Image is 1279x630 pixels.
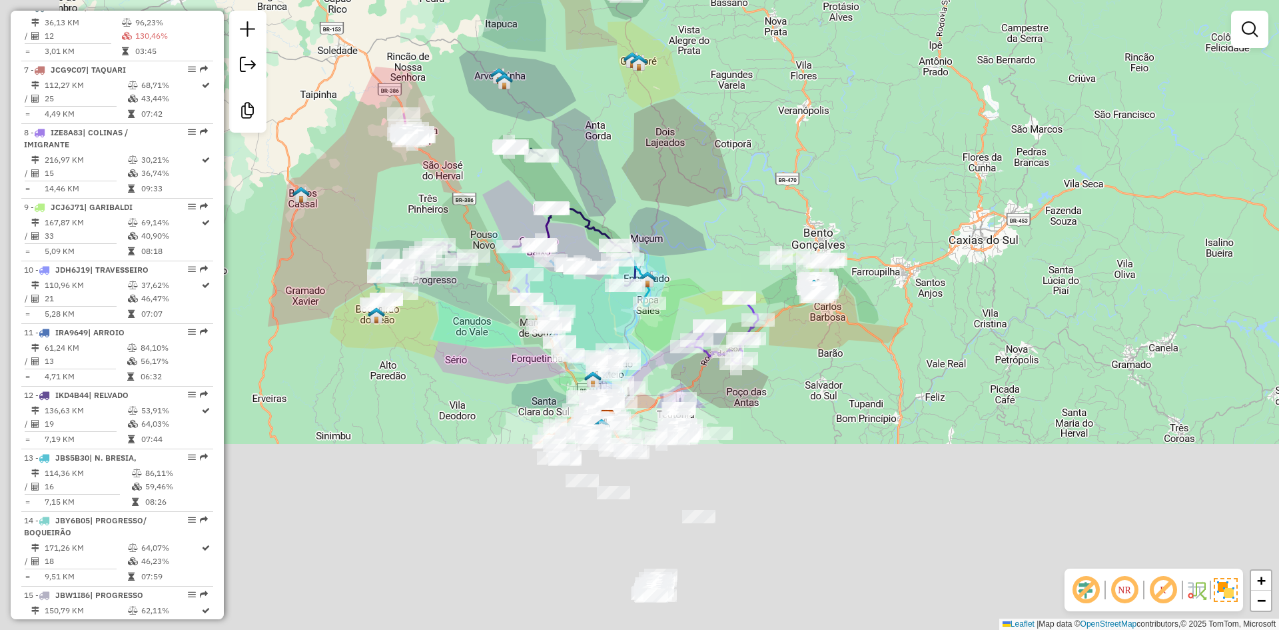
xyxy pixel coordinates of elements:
[122,19,132,27] i: % de utilização do peso
[24,370,31,383] td: =
[128,281,138,289] i: % de utilização do peso
[132,498,139,506] i: Tempo total em rota
[24,307,31,321] td: =
[24,107,31,121] td: =
[51,202,84,212] span: JCJ6J71
[128,169,138,177] i: % de utilização da cubagem
[1186,579,1207,601] img: Fluxo de ruas
[1147,574,1179,606] span: Exibir rótulo
[127,373,134,381] i: Tempo total em rota
[90,590,143,600] span: | PROGRESSO
[188,391,196,399] em: Opções
[44,433,127,446] td: 7,19 KM
[44,417,127,431] td: 19
[24,167,31,180] td: /
[89,453,137,463] span: | N. BRESIA,
[128,295,138,303] i: % de utilização da cubagem
[1070,574,1102,606] span: Exibir deslocamento
[200,65,208,73] em: Rota exportada
[639,271,656,288] img: Encantado
[200,591,208,599] em: Rota exportada
[24,495,31,509] td: =
[132,483,142,491] i: % de utilização da cubagem
[490,67,508,85] img: Arvorezinha
[1257,592,1266,609] span: −
[128,310,135,318] i: Tempo total em rota
[44,45,121,58] td: 3,01 KM
[141,570,201,583] td: 07:59
[24,453,137,463] span: 13 -
[132,469,142,477] i: % de utilização do peso
[234,97,261,127] a: Criar modelo
[44,480,131,493] td: 16
[24,355,31,368] td: /
[200,391,208,399] em: Rota exportada
[24,555,31,568] td: /
[1236,16,1263,43] a: Exibir filtros
[44,167,127,180] td: 15
[24,480,31,493] td: /
[135,16,208,29] td: 96,23%
[496,73,513,90] img: ARVOREZINHA
[141,216,201,229] td: 69,14%
[202,407,210,415] i: Rota otimizada
[44,107,127,121] td: 4,49 KM
[31,469,39,477] i: Distância Total
[31,32,39,40] i: Total de Atividades
[31,81,39,89] i: Distância Total
[122,47,129,55] i: Tempo total em rota
[44,541,127,555] td: 171,26 KM
[188,328,196,336] em: Opções
[141,417,201,431] td: 64,03%
[24,327,125,337] span: 11 -
[1037,619,1039,629] span: |
[44,495,131,509] td: 7,15 KM
[135,45,208,58] td: 03:45
[24,65,126,75] span: 7 -
[188,265,196,273] em: Opções
[630,54,647,71] img: Guaporé
[44,16,121,29] td: 36,13 KM
[1108,574,1140,606] span: Ocultar NR
[202,607,210,615] i: Rota otimizada
[44,279,127,292] td: 110,96 KM
[31,407,39,415] i: Distância Total
[135,29,208,43] td: 130,46%
[31,557,39,565] i: Total de Atividades
[140,370,207,383] td: 06:32
[1251,591,1271,611] a: Zoom out
[24,417,31,431] td: /
[141,433,201,446] td: 07:44
[44,216,127,229] td: 167,87 KM
[593,418,610,435] img: Estrela
[145,495,208,509] td: 08:26
[188,453,196,461] em: Opções
[624,51,641,69] img: GUAPORÉ
[141,604,201,617] td: 62,11%
[84,202,133,212] span: | GARIBALDI
[31,420,39,428] i: Total de Atividades
[31,232,39,240] i: Total de Atividades
[31,281,39,289] i: Distância Total
[31,357,39,365] i: Total de Atividades
[202,156,210,164] i: Rota otimizada
[128,219,138,227] i: % de utilização do peso
[24,127,128,149] span: 8 -
[128,185,135,193] i: Tempo total em rota
[188,203,196,211] em: Opções
[44,92,127,105] td: 25
[24,433,31,446] td: =
[234,51,261,81] a: Exportar sessão
[31,19,39,27] i: Distância Total
[44,182,127,195] td: 14,46 KM
[188,591,196,599] em: Opções
[141,92,201,105] td: 43,44%
[51,65,86,75] span: JCG9C07
[141,292,201,305] td: 46,47%
[24,570,31,583] td: =
[128,407,138,415] i: % de utilização do peso
[599,409,616,427] img: Univale
[31,95,39,103] i: Total de Atividades
[55,453,89,463] span: JBS5B30
[44,307,127,321] td: 5,28 KM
